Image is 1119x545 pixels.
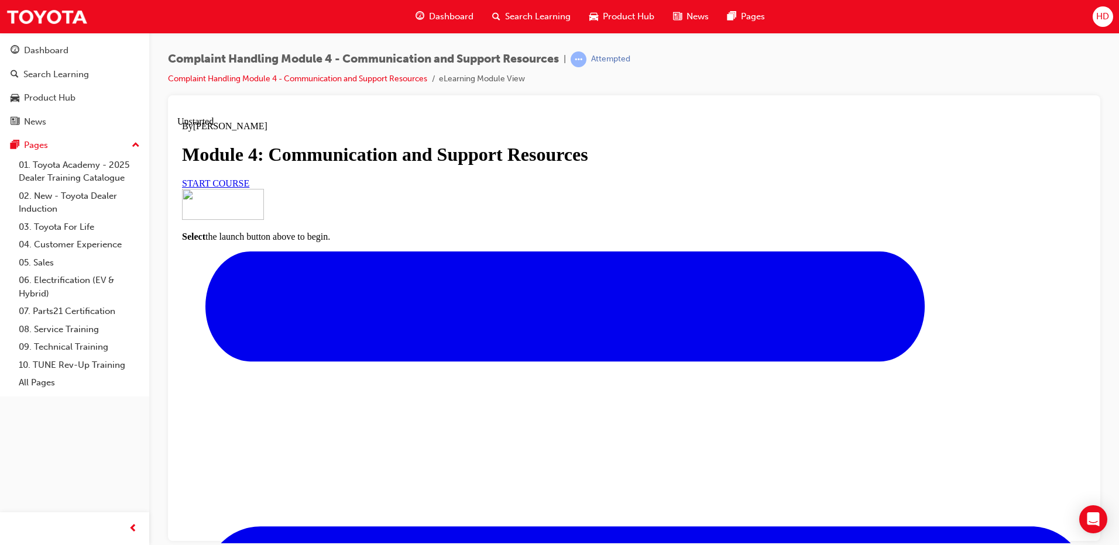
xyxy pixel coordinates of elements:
[5,134,145,156] button: Pages
[132,138,140,153] span: up-icon
[673,9,682,24] span: news-icon
[14,271,145,302] a: 06. Electrification (EV & Hybrid)
[406,5,483,29] a: guage-iconDashboard
[14,374,145,392] a: All Pages
[416,9,424,24] span: guage-icon
[571,51,586,67] span: learningRecordVerb_ATTEMPT-icon
[5,115,909,126] p: the launch button above to begin.
[24,44,68,57] div: Dashboard
[14,356,145,374] a: 10. TUNE Rev-Up Training
[589,9,598,24] span: car-icon
[5,40,145,61] a: Dashboard
[580,5,664,29] a: car-iconProduct Hub
[591,54,630,65] div: Attempted
[603,10,654,23] span: Product Hub
[11,93,19,104] span: car-icon
[11,70,19,80] span: search-icon
[14,187,145,218] a: 02. New - Toyota Dealer Induction
[1079,505,1107,533] div: Open Intercom Messenger
[492,9,500,24] span: search-icon
[5,64,145,85] a: Search Learning
[6,4,88,30] img: Trak
[1093,6,1113,27] button: HD
[483,5,580,29] a: search-iconSearch Learning
[5,115,28,125] strong: Select
[5,27,909,49] h1: Module 4: Communication and Support Resources
[718,5,774,29] a: pages-iconPages
[14,156,145,187] a: 01. Toyota Academy - 2025 Dealer Training Catalogue
[741,10,765,23] span: Pages
[129,522,138,536] span: prev-icon
[1096,10,1109,23] span: HD
[11,117,19,127] span: news-icon
[24,139,48,152] div: Pages
[23,68,89,81] div: Search Learning
[14,302,145,320] a: 07. Parts21 Certification
[168,53,559,66] span: Complaint Handling Module 4 - Communication and Support Resources
[429,10,473,23] span: Dashboard
[505,10,571,23] span: Search Learning
[5,87,145,109] a: Product Hub
[14,254,145,272] a: 05. Sales
[564,53,566,66] span: |
[24,115,46,129] div: News
[14,236,145,254] a: 04. Customer Experience
[439,73,525,86] li: eLearning Module View
[14,320,145,339] a: 08. Service Training
[727,9,736,24] span: pages-icon
[168,74,427,84] a: Complaint Handling Module 4 - Communication and Support Resources
[5,62,72,72] a: START COURSE
[16,5,90,15] span: [PERSON_NAME]
[5,111,145,133] a: News
[14,338,145,356] a: 09. Technical Training
[24,91,75,105] div: Product Hub
[11,46,19,56] span: guage-icon
[686,10,709,23] span: News
[11,140,19,151] span: pages-icon
[664,5,718,29] a: news-iconNews
[5,37,145,134] button: DashboardSearch LearningProduct HubNews
[14,218,145,236] a: 03. Toyota For Life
